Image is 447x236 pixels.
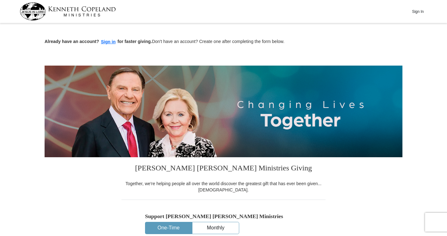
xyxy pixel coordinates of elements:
img: kcm-header-logo.svg [20,3,116,20]
button: One-Time [145,222,192,234]
button: Sign in [99,38,118,46]
div: Together, we're helping people all over the world discover the greatest gift that has ever been g... [121,180,326,193]
strong: Already have an account? for faster giving. [45,39,152,44]
p: Don't have an account? Create one after completing the form below. [45,38,402,46]
h3: [PERSON_NAME] [PERSON_NAME] Ministries Giving [121,157,326,180]
button: Sign In [408,7,427,16]
button: Monthly [192,222,239,234]
h5: Support [PERSON_NAME] [PERSON_NAME] Ministries [145,213,302,220]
